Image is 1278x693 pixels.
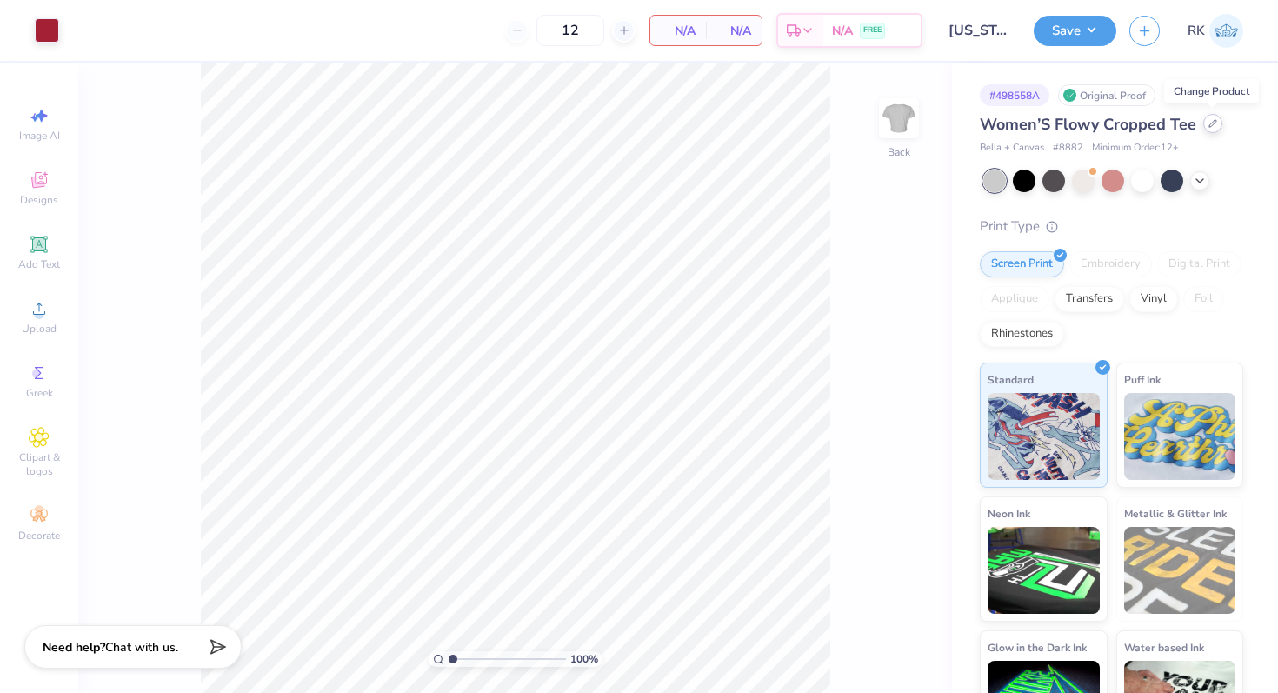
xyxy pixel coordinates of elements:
[1188,14,1243,48] a: RK
[980,141,1044,156] span: Bella + Canvas
[1188,21,1205,41] span: RK
[888,144,910,160] div: Back
[882,101,916,136] img: Back
[1069,251,1152,277] div: Embroidery
[1092,141,1179,156] span: Minimum Order: 12 +
[18,529,60,543] span: Decorate
[1124,638,1204,656] span: Water based Ink
[18,257,60,271] span: Add Text
[716,22,751,40] span: N/A
[832,22,853,40] span: N/A
[1164,79,1259,103] div: Change Product
[980,114,1196,135] span: Women’S Flowy Cropped Tee
[1209,14,1243,48] img: Rachel Kidd
[988,638,1087,656] span: Glow in the Dark Ink
[661,22,696,40] span: N/A
[980,286,1049,312] div: Applique
[988,504,1030,523] span: Neon Ink
[863,24,882,37] span: FREE
[1129,286,1178,312] div: Vinyl
[1124,393,1236,480] img: Puff Ink
[1124,504,1227,523] span: Metallic & Glitter Ink
[988,393,1100,480] img: Standard
[935,13,1021,48] input: Untitled Design
[1034,16,1116,46] button: Save
[43,639,105,656] strong: Need help?
[105,639,178,656] span: Chat with us.
[570,651,598,667] span: 100 %
[20,193,58,207] span: Designs
[1183,286,1224,312] div: Foil
[1058,84,1155,106] div: Original Proof
[1124,370,1161,389] span: Puff Ink
[980,321,1064,347] div: Rhinestones
[1157,251,1241,277] div: Digital Print
[9,450,70,478] span: Clipart & logos
[988,370,1034,389] span: Standard
[1053,141,1083,156] span: # 8882
[1124,527,1236,614] img: Metallic & Glitter Ink
[980,84,1049,106] div: # 498558A
[988,527,1100,614] img: Neon Ink
[980,217,1243,237] div: Print Type
[1055,286,1124,312] div: Transfers
[536,15,604,46] input: – –
[980,251,1064,277] div: Screen Print
[19,129,60,143] span: Image AI
[22,322,57,336] span: Upload
[26,386,53,400] span: Greek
